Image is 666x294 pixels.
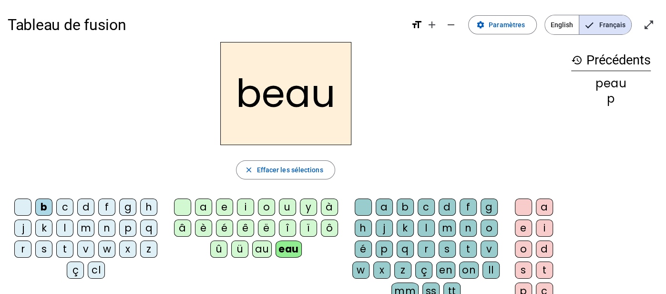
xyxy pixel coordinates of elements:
[355,220,372,237] div: h
[279,199,296,216] div: u
[445,19,457,31] mat-icon: remove
[481,241,498,258] div: v
[14,241,31,258] div: r
[140,220,157,237] div: q
[643,19,655,31] mat-icon: open_in_full
[14,220,31,237] div: j
[98,241,115,258] div: w
[459,262,479,279] div: on
[481,220,498,237] div: o
[439,220,456,237] div: m
[140,199,157,216] div: h
[236,160,335,179] button: Effacer les sélections
[119,220,136,237] div: p
[439,241,456,258] div: s
[571,93,651,105] div: p
[476,21,485,29] mat-icon: settings
[56,199,73,216] div: c
[397,241,414,258] div: q
[195,220,212,237] div: è
[460,199,477,216] div: f
[300,199,317,216] div: y
[279,220,296,237] div: î
[98,220,115,237] div: n
[482,262,500,279] div: ll
[352,262,369,279] div: w
[119,241,136,258] div: x
[35,199,52,216] div: b
[77,199,94,216] div: d
[140,241,157,258] div: z
[252,241,272,258] div: au
[98,199,115,216] div: f
[536,241,553,258] div: d
[418,199,435,216] div: c
[422,15,441,34] button: Augmenter la taille de la police
[244,166,253,174] mat-icon: close
[373,262,390,279] div: x
[536,220,553,237] div: i
[436,262,455,279] div: en
[639,15,658,34] button: Entrer en plein écran
[460,220,477,237] div: n
[35,241,52,258] div: s
[439,199,456,216] div: d
[300,220,317,237] div: ï
[418,241,435,258] div: r
[515,262,532,279] div: s
[77,220,94,237] div: m
[394,262,411,279] div: z
[258,199,275,216] div: o
[195,199,212,216] div: a
[210,241,227,258] div: û
[571,54,583,66] mat-icon: history
[77,241,94,258] div: v
[515,220,532,237] div: e
[321,199,338,216] div: à
[415,262,432,279] div: ç
[8,10,403,40] h1: Tableau de fusion
[256,164,323,176] span: Effacer les sélections
[536,262,553,279] div: t
[67,262,84,279] div: ç
[88,262,105,279] div: cl
[376,241,393,258] div: p
[220,42,351,145] h2: beau
[418,220,435,237] div: l
[397,220,414,237] div: k
[571,50,651,71] h3: Précédents
[544,15,632,35] mat-button-toggle-group: Language selection
[579,15,631,34] span: Français
[35,220,52,237] div: k
[355,241,372,258] div: é
[571,78,651,89] div: peau
[545,15,579,34] span: English
[258,220,275,237] div: ë
[411,19,422,31] mat-icon: format_size
[426,19,438,31] mat-icon: add
[231,241,248,258] div: ü
[321,220,338,237] div: ô
[56,241,73,258] div: t
[56,220,73,237] div: l
[376,199,393,216] div: a
[216,220,233,237] div: é
[174,220,191,237] div: â
[119,199,136,216] div: g
[468,15,537,34] button: Paramètres
[515,241,532,258] div: o
[481,199,498,216] div: g
[216,199,233,216] div: e
[460,241,477,258] div: t
[376,220,393,237] div: j
[397,199,414,216] div: b
[237,220,254,237] div: ê
[536,199,553,216] div: a
[276,241,302,258] div: eau
[237,199,254,216] div: i
[441,15,461,34] button: Diminuer la taille de la police
[489,19,525,31] span: Paramètres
